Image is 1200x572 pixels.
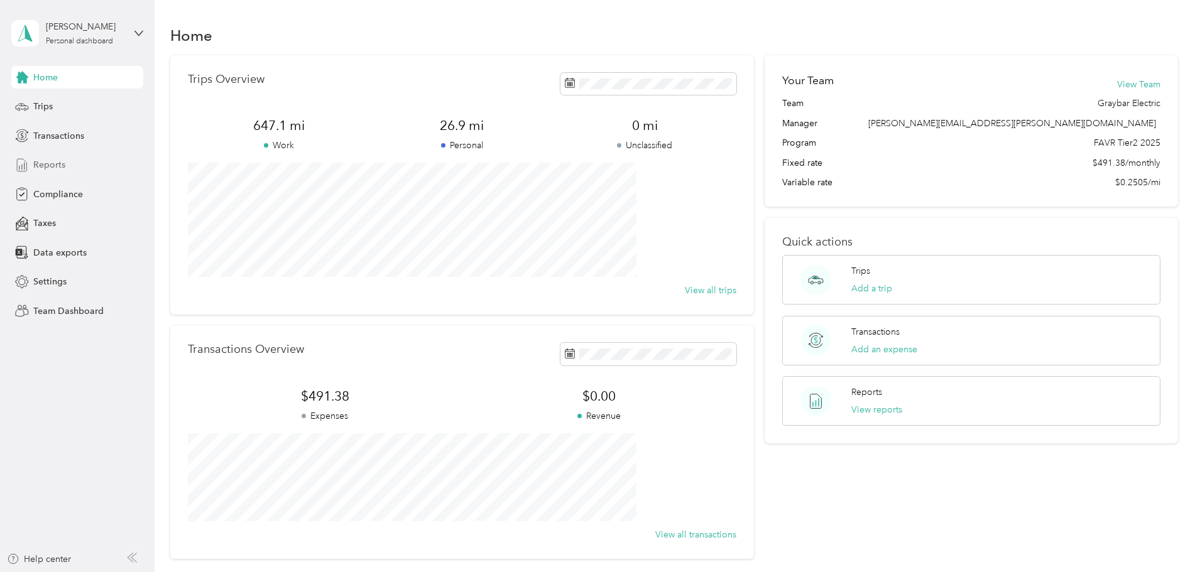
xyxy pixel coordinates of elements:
span: 0 mi [554,117,736,134]
iframe: Everlance-gr Chat Button Frame [1130,502,1200,572]
button: View all trips [685,284,736,297]
span: Trips [33,100,53,113]
p: Expenses [188,409,462,423]
p: Work [188,139,371,152]
button: View all transactions [655,528,736,541]
span: Program [782,136,816,149]
p: Transactions [851,325,900,338]
span: Manager [782,117,817,130]
div: [PERSON_NAME] [46,20,124,33]
p: Trips [851,264,870,278]
button: Add a trip [851,282,892,295]
span: Taxes [33,217,56,230]
span: $0.2505/mi [1115,176,1160,189]
p: Revenue [462,409,736,423]
span: Reports [33,158,65,171]
span: 26.9 mi [371,117,554,134]
span: 647.1 mi [188,117,371,134]
span: Settings [33,275,67,288]
button: Help center [7,553,71,566]
span: $491.38 [188,387,462,405]
span: [PERSON_NAME][EMAIL_ADDRESS][PERSON_NAME][DOMAIN_NAME] [868,118,1156,129]
div: Personal dashboard [46,38,113,45]
span: Compliance [33,188,83,201]
span: Graybar Electric [1098,97,1160,110]
span: Variable rate [782,176,832,189]
span: Data exports [33,246,87,259]
span: $491.38/monthly [1093,156,1160,170]
p: Transactions Overview [188,343,304,356]
span: FAVR Tier2 2025 [1094,136,1160,149]
p: Personal [371,139,554,152]
span: Home [33,71,58,84]
button: View Team [1117,78,1160,91]
p: Quick actions [782,235,1160,249]
span: Team Dashboard [33,305,104,318]
p: Unclassified [554,139,736,152]
span: Transactions [33,129,84,143]
span: Fixed rate [782,156,822,170]
button: View reports [851,403,902,416]
button: Add an expense [851,343,917,356]
p: Reports [851,386,882,399]
p: Trips Overview [188,73,265,86]
h1: Home [170,29,212,42]
span: $0.00 [462,387,736,405]
span: Team [782,97,804,110]
h2: Your Team [782,73,834,89]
